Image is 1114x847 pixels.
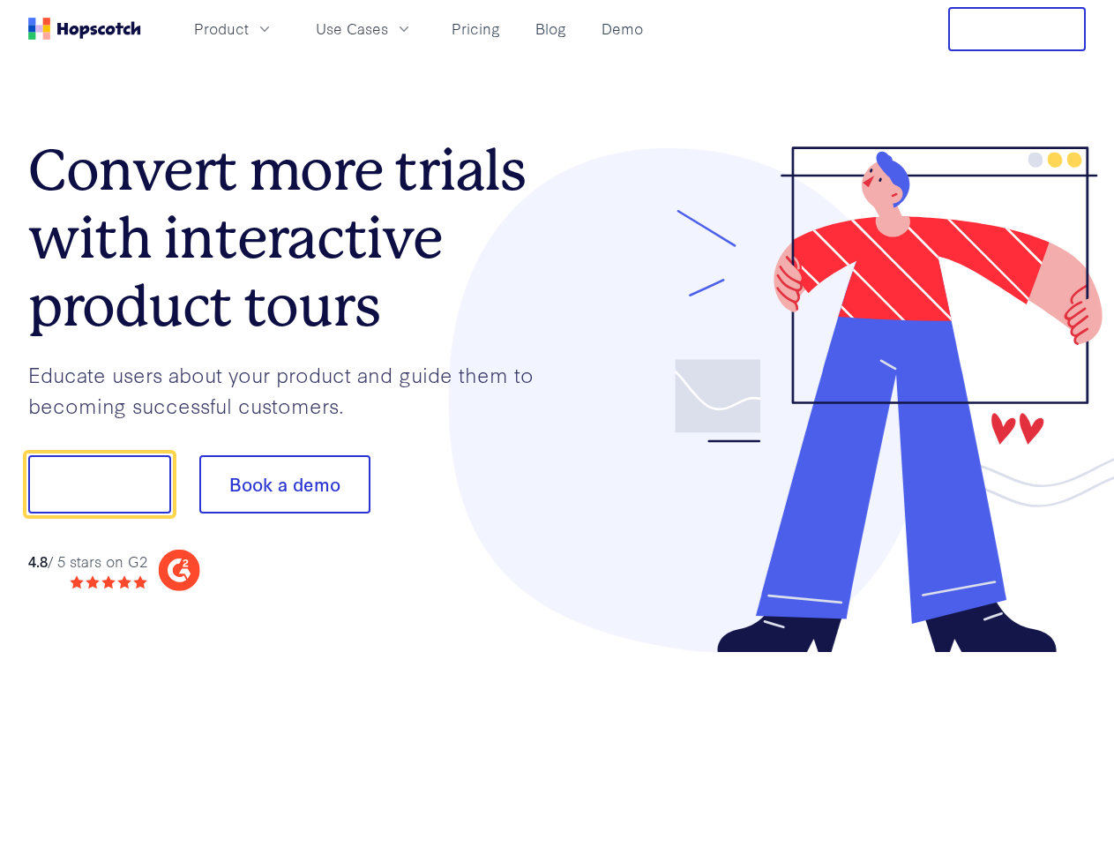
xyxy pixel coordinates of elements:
a: Home [28,18,141,40]
strong: 4.8 [28,551,48,571]
h1: Convert more trials with interactive product tours [28,137,557,340]
button: Show me! [28,455,171,513]
button: Use Cases [305,14,423,43]
button: Product [183,14,284,43]
div: / 5 stars on G2 [28,551,147,573]
span: Use Cases [316,18,388,40]
button: Book a demo [199,455,370,513]
a: Pricing [445,14,507,43]
p: Educate users about your product and guide them to becoming successful customers. [28,359,557,420]
button: Free Trial [948,7,1086,51]
span: Product [194,18,249,40]
a: Demo [594,14,650,43]
a: Blog [528,14,573,43]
